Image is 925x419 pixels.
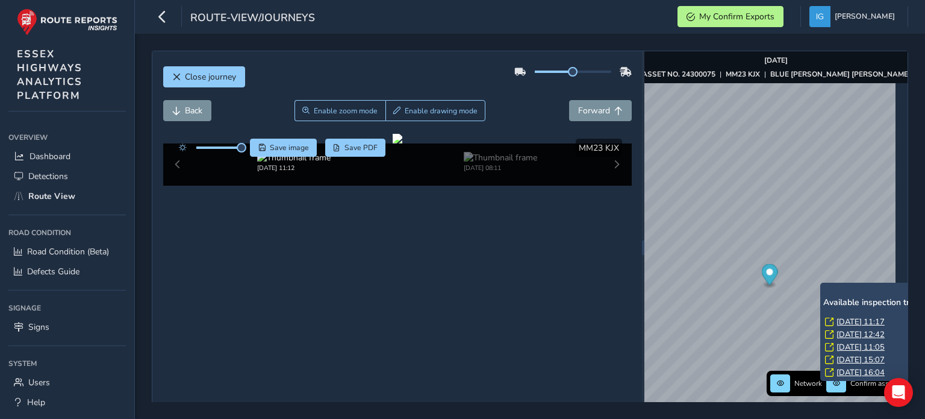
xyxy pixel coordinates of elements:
a: [DATE] 12:42 [836,329,885,340]
span: Confirm assets [850,379,899,388]
a: [DATE] 15:07 [836,354,885,365]
strong: ASSET NO. 24300075 [642,69,715,79]
span: Close journey [185,71,236,83]
span: My Confirm Exports [699,11,774,22]
button: My Confirm Exports [677,6,783,27]
span: Network [794,379,822,388]
button: Zoom [294,100,385,121]
span: Help [27,397,45,408]
a: Users [8,373,126,392]
div: Map marker [762,264,778,289]
button: Close journey [163,66,245,87]
a: [DATE] 16:04 [836,367,885,378]
div: Road Condition [8,224,126,242]
strong: [DATE] [764,55,788,65]
span: Forward [578,105,610,116]
strong: MM23 KJX [726,69,760,79]
span: ESSEX HIGHWAYS ANALYTICS PLATFORM [17,47,83,102]
span: Enable drawing mode [405,106,478,116]
img: Thumbnail frame [464,152,537,163]
a: Signs [8,317,126,337]
button: Draw [385,100,486,121]
a: Help [8,392,126,412]
button: Back [163,100,211,121]
span: Signs [28,321,49,333]
span: Save image [270,143,309,153]
span: Back [185,105,202,116]
div: [DATE] 08:11 [464,163,537,172]
img: Thumbnail frame [257,152,331,163]
span: MM23 KJX [579,142,619,154]
strong: BLUE [PERSON_NAME] [PERSON_NAME] [770,69,911,79]
span: Users [28,377,50,388]
div: Open Intercom Messenger [884,378,913,407]
div: Signage [8,299,126,317]
span: Enable zoom mode [314,106,378,116]
span: Defects Guide [27,266,79,277]
button: [PERSON_NAME] [809,6,899,27]
span: Route View [28,191,75,202]
span: Save PDF [344,143,378,153]
img: diamond-layout [809,6,830,27]
div: [DATE] 11:12 [257,163,331,172]
div: Overview [8,128,126,146]
a: Defects Guide [8,262,126,282]
a: Detections [8,166,126,186]
img: rr logo [17,8,117,36]
span: Dashboard [30,151,70,162]
button: Forward [569,100,632,121]
button: Save [250,139,317,157]
span: Road Condition (Beta) [27,246,109,257]
a: Route View [8,186,126,206]
span: route-view/journeys [190,10,315,27]
a: [DATE] 11:05 [836,342,885,353]
a: Road Condition (Beta) [8,242,126,262]
span: Detections [28,171,68,182]
div: System [8,354,126,373]
a: [DATE] 11:17 [836,317,885,327]
span: [PERSON_NAME] [835,6,895,27]
button: PDF [325,139,386,157]
div: | | [642,69,911,79]
a: Dashboard [8,146,126,166]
